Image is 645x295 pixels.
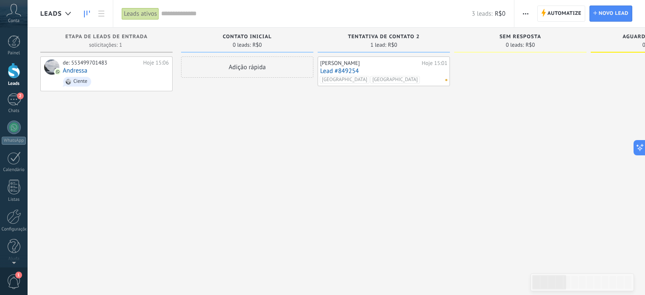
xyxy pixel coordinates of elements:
a: Leads [80,6,94,22]
div: WhatsApp [2,137,26,145]
a: Lista [94,6,109,22]
div: SEM RESPOSTA [458,34,582,41]
span: Nenhuma tarefa atribuída [445,79,447,81]
div: de: 553499701483 [63,59,140,66]
div: Calendário [2,167,26,173]
span: Conta [8,18,20,24]
div: Adição rápida [181,56,313,78]
span: 1 [15,272,22,278]
div: Chats [2,108,26,114]
span: [GEOGRAPHIC_DATA] [320,76,369,84]
span: Automatize [547,6,581,21]
div: Etapa de leads de entrada [45,34,168,41]
span: SEM RESPOSTA [500,34,541,40]
span: 0 leads: [506,42,524,48]
span: Novo lead [599,6,628,21]
a: Novo lead [589,6,632,22]
span: Leads [40,10,62,18]
div: Hoje 15:01 [422,60,447,67]
div: Leads ativos [122,8,159,20]
div: Listas [2,197,26,202]
a: Automatize [537,6,585,22]
a: Andressa [63,67,87,74]
img: com.amocrm.amocrmwa.svg [55,69,61,75]
span: 0 leads: [233,42,251,48]
div: Configurações [2,227,26,232]
div: TENTATIVA DE CONTATO 2 [322,34,446,41]
div: Hoje 15:06 [143,59,169,66]
button: Mais [519,6,532,22]
span: 3 leads: [472,10,492,18]
a: Lead #849254 [320,67,447,75]
div: Contato inicial [185,34,309,41]
span: 2 [17,93,24,99]
span: TENTATIVA DE CONTATO 2 [348,34,419,40]
div: [PERSON_NAME] [320,60,420,67]
span: R$0 [252,42,262,48]
div: Andressa [44,59,59,75]
span: Etapa de leads de entrada [65,34,148,40]
span: solicitações: 1 [89,42,122,48]
div: Leads [2,81,26,87]
span: R$0 [495,10,505,18]
span: [GEOGRAPHIC_DATA] [370,76,420,84]
span: R$0 [388,42,397,48]
span: Contato inicial [223,34,271,40]
span: 1 lead: [370,42,386,48]
div: Ciente [73,79,87,84]
span: R$0 [525,42,535,48]
div: Painel [2,51,26,56]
